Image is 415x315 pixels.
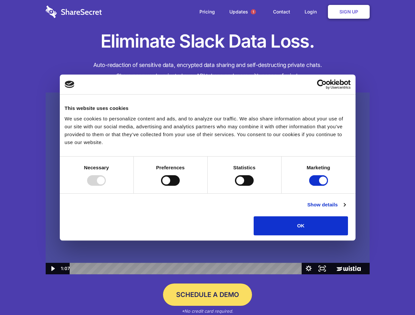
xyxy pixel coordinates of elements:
[65,81,75,88] img: logo
[46,6,102,18] img: logo-wordmark-white-trans-d4663122ce5f474addd5e946df7df03e33cb6a1c49d2221995e7729f52c070b2.svg
[266,2,297,22] a: Contact
[315,263,329,274] button: Fullscreen
[156,165,185,170] strong: Preferences
[298,2,327,22] a: Login
[84,165,109,170] strong: Necessary
[307,165,330,170] strong: Marketing
[328,5,370,19] a: Sign Up
[163,283,252,306] a: Schedule a Demo
[75,263,299,274] div: Playbar
[329,263,369,274] a: Wistia Logo -- Learn More
[254,216,348,235] button: OK
[65,104,351,112] div: This website uses cookies
[46,60,370,81] h4: Auto-redaction of sensitive data, encrypted data sharing and self-destructing private chats. Shar...
[46,93,370,275] img: Sharesecret
[293,79,351,89] a: Usercentrics Cookiebot - opens in a new window
[182,308,233,314] em: *No credit card required.
[307,201,345,209] a: Show details
[46,30,370,53] h1: Eliminate Slack Data Loss.
[65,115,351,146] div: We use cookies to personalize content and ads, and to analyze our traffic. We also share informat...
[193,2,221,22] a: Pricing
[46,263,59,274] button: Play Video
[251,9,256,14] span: 1
[302,263,315,274] button: Show settings menu
[233,165,256,170] strong: Statistics
[382,282,407,307] iframe: Drift Widget Chat Controller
